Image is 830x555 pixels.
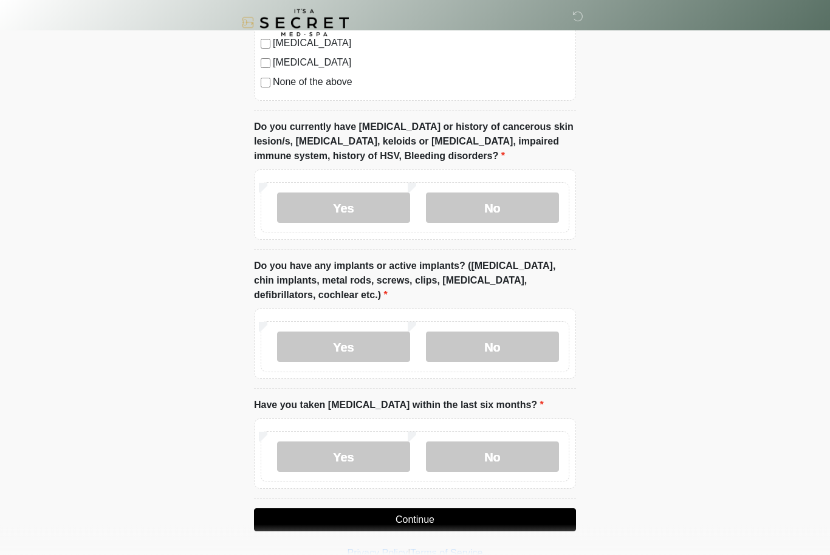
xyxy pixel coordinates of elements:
[277,332,410,363] label: Yes
[254,120,576,164] label: Do you currently have [MEDICAL_DATA] or history of cancerous skin lesion/s, [MEDICAL_DATA], keloi...
[261,59,270,69] input: [MEDICAL_DATA]
[242,9,349,36] img: It's A Secret Med Spa Logo
[254,259,576,303] label: Do you have any implants or active implants? ([MEDICAL_DATA], chin implants, metal rods, screws, ...
[254,509,576,532] button: Continue
[277,442,410,472] label: Yes
[261,78,270,88] input: None of the above
[273,56,569,70] label: [MEDICAL_DATA]
[277,193,410,223] label: Yes
[254,398,544,413] label: Have you taken [MEDICAL_DATA] within the last six months?
[273,75,569,90] label: None of the above
[426,193,559,223] label: No
[426,442,559,472] label: No
[426,332,559,363] label: No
